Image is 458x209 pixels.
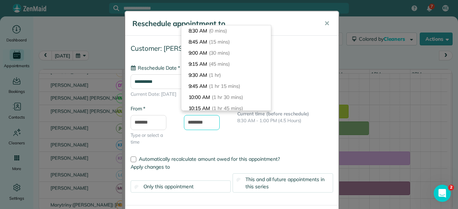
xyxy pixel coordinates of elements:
[237,178,241,182] input: This and all future appointments in this series
[212,105,243,111] span: (1 hr 45 mins)
[131,64,180,71] label: Reschedule Date
[324,19,330,28] span: ✕
[181,59,271,70] li: 9:15 AM
[131,91,333,98] span: Current Date: [DATE]
[134,185,139,189] input: Only this appointment
[132,19,314,29] h5: Reschedule appointment to...
[139,156,280,162] span: Automatically recalculate amount owed for this appointment?
[209,61,230,67] span: (45 mins)
[209,50,230,56] span: (30 mins)
[131,105,145,112] label: From
[181,103,271,114] li: 10:15 AM
[181,36,271,48] li: 8:45 AM
[131,132,173,146] span: Type or select a time
[131,163,333,170] label: Apply changes to
[434,185,451,202] iframe: Intercom live chat
[181,25,271,36] li: 8:30 AM
[209,28,227,34] span: (0 mins)
[237,117,333,124] p: 8:30 AM - 1:00 PM (4.5 Hours)
[209,72,221,78] span: (1 hr)
[212,94,243,100] span: (1 hr 30 mins)
[209,83,240,89] span: (1 hr 15 mins)
[181,81,271,92] li: 9:45 AM
[181,48,271,59] li: 9:00 AM
[448,185,454,190] span: 2
[181,70,271,81] li: 9:30 AM
[209,39,230,45] span: (15 mins)
[237,111,310,116] b: Current time (before reschedule)
[245,176,325,190] span: This and all future appointments in this series
[143,183,194,190] span: Only this appointment
[131,45,333,52] h4: Customer: [PERSON_NAME]
[181,92,271,103] li: 10:00 AM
